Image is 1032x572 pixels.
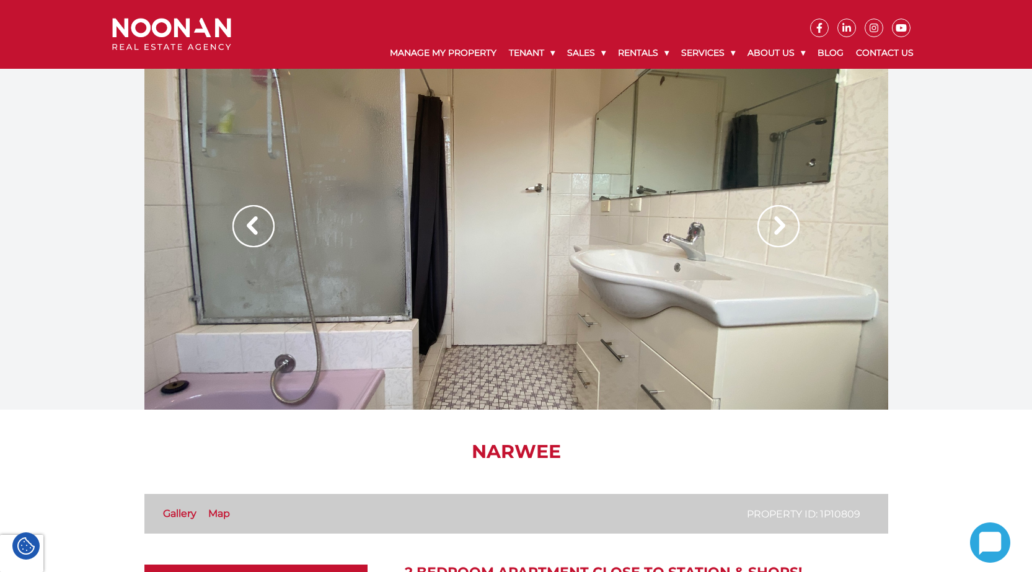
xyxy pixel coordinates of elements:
img: Noonan Real Estate Agency [112,18,231,51]
img: Arrow slider [232,205,275,247]
p: Property ID: 1P10809 [747,506,860,522]
a: Gallery [163,508,196,519]
a: Manage My Property [384,37,503,69]
a: Map [208,508,230,519]
a: Tenant [503,37,561,69]
a: Rentals [612,37,675,69]
img: Arrow slider [757,205,800,247]
a: About Us [741,37,811,69]
a: Sales [561,37,612,69]
h1: Narwee [144,441,888,463]
a: Services [675,37,741,69]
a: Contact Us [850,37,920,69]
a: Blog [811,37,850,69]
div: Cookie Settings [12,532,40,560]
